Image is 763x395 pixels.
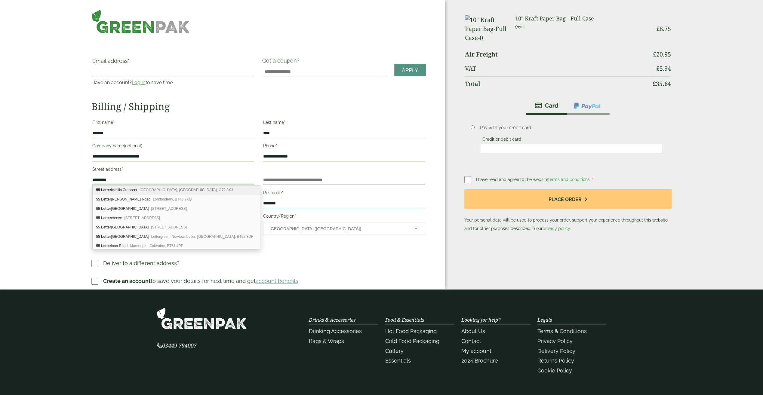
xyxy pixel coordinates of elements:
[464,189,672,233] p: Your personal data will be used to process your order, support your experience throughout this we...
[515,15,648,22] h3: 10" Kraft Paper Bag - Full Case
[461,348,491,354] a: My account
[263,142,425,152] label: Phone
[482,146,660,151] iframe: Secure card payment input frame
[515,24,525,29] small: Qty: 1
[96,188,100,192] b: 55
[101,234,111,239] b: Letter
[93,195,260,204] div: 55 Letterkenny Road
[294,214,296,219] abbr: required
[140,188,233,192] span: [GEOGRAPHIC_DATA], [GEOGRAPHIC_DATA], G72 8XJ
[480,137,524,143] label: Credit or debit card
[461,328,485,334] a: About Us
[255,278,298,284] a: account benefits
[394,64,426,77] a: Apply
[93,185,260,195] div: 55 Letterickhills Crescent
[262,57,302,67] label: Got a coupon?
[96,197,100,201] b: 55
[656,25,660,33] span: £
[465,61,648,76] th: VAT
[96,225,100,229] b: 55
[309,328,362,334] a: Drinking Accessories
[465,76,648,91] th: Total
[275,143,277,148] abbr: required
[535,102,558,109] img: stripe.png
[465,15,508,42] img: 10" Kraft Paper Bag-Full Case-0
[151,207,187,211] span: [STREET_ADDRESS]
[101,216,111,220] b: Letter
[93,213,260,223] div: 55 Lettercreeve
[385,338,439,344] a: Cold Food Packaging
[92,142,254,152] label: Company name
[92,58,254,67] label: Email address
[656,25,671,33] bdi: 8.75
[157,308,247,329] img: GreenPak Supplies
[151,234,253,239] span: Lettergreen, Newtownbutler, [GEOGRAPHIC_DATA], BT92 8DF
[92,165,254,175] label: Street address
[130,244,183,248] span: Macosquin, Coleraine, BT51 4PP
[464,189,672,209] button: Place order
[461,357,498,364] a: 2024 Brochure
[96,244,100,248] b: 55
[122,167,123,172] abbr: required
[91,10,189,33] img: GreenPak Supplies
[91,79,255,86] p: Have an account? to save time
[465,51,498,57] label: Air Freight
[91,101,426,112] h2: Billing / Shipping
[103,278,150,284] strong: Create an account
[548,177,590,182] a: terms and conditions
[113,120,115,125] abbr: required
[385,348,403,354] a: Cutlery
[282,190,283,195] abbr: required
[537,348,575,354] a: Delivery Policy
[96,216,100,220] b: 55
[157,343,197,349] a: 03449 794007
[537,328,587,334] a: Terms & Conditions
[151,225,187,229] span: [STREET_ADDRESS]
[157,342,197,349] span: 03449 794007
[93,223,260,232] div: 55 Lettergash Road
[543,226,570,231] a: privacy policy
[656,64,660,72] span: £
[309,338,344,344] a: Bags & Wraps
[263,222,425,235] span: Country/Region
[93,204,260,213] div: 55 Lettercarn Road
[124,143,142,148] span: (optional)
[284,120,285,125] abbr: required
[263,212,425,222] label: Country/Region
[263,188,425,199] label: Postcode
[537,357,574,364] a: Returns Policy
[385,357,411,364] a: Essentials
[132,80,145,85] a: Log in
[402,67,418,74] span: Apply
[96,234,100,239] b: 55
[656,64,671,72] bdi: 5.94
[653,50,656,58] span: £
[653,50,671,58] bdi: 20.95
[101,207,111,211] b: Letter
[92,118,254,128] label: First name
[153,197,192,201] span: Londonderry, BT48 9XQ
[101,244,111,248] b: Letter
[103,277,298,285] p: to save your details for next time and get
[461,338,481,344] a: Contact
[537,367,572,374] a: Cookie Policy
[263,118,425,128] label: Last name
[101,225,111,229] b: Letter
[124,216,160,220] span: [STREET_ADDRESS]
[101,197,111,201] b: Letter
[103,259,179,267] p: Deliver to a different address?
[480,124,662,131] p: Pay with your credit card.
[573,102,601,110] img: ppcp-gateway.png
[385,328,436,334] a: Hot Food Packaging
[93,241,260,250] div: 55 Letterloan Road
[269,222,407,235] span: United Kingdom (UK)
[93,232,260,241] div: 55 Lettergreen Road
[592,177,594,182] abbr: required
[101,188,111,192] b: Letter
[653,80,656,88] span: £
[96,207,100,211] b: 55
[537,338,573,344] a: Privacy Policy
[653,80,671,88] bdi: 35.64
[128,58,130,64] abbr: required
[476,177,591,182] span: I have read and agree to the website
